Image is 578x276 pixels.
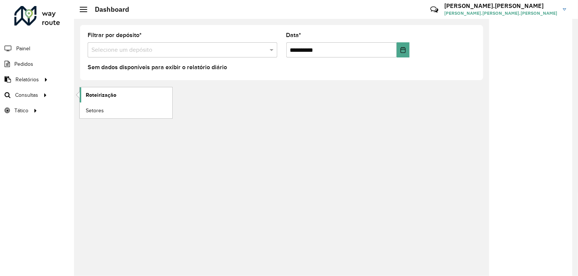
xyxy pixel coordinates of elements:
button: Choose Date [397,42,410,57]
label: Sem dados disponíveis para exibir o relatório diário [88,63,227,72]
span: Relatórios [15,76,39,84]
label: Filtrar por depósito [88,31,142,40]
label: Data [286,31,301,40]
h2: Dashboard [87,5,129,14]
h3: [PERSON_NAME].[PERSON_NAME] [444,2,557,9]
span: Consultas [15,91,38,99]
span: Tático [14,107,28,115]
span: Setores [86,107,104,115]
span: Pedidos [14,60,33,68]
a: Contato Rápido [426,2,442,18]
span: Painel [16,45,30,53]
span: Roteirização [86,91,116,99]
span: [PERSON_NAME].[PERSON_NAME].[PERSON_NAME] [444,10,557,17]
a: Roteirização [80,87,172,102]
a: Setores [80,103,172,118]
